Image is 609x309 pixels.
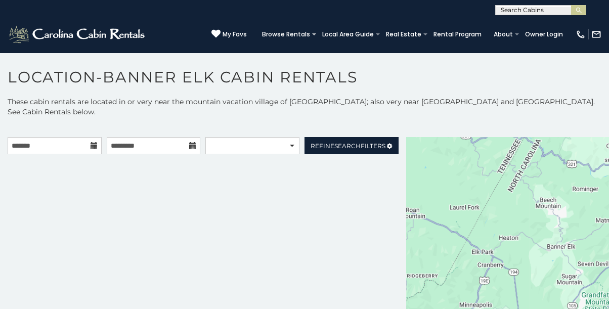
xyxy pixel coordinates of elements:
[257,27,315,41] a: Browse Rentals
[8,24,148,45] img: White-1-2.png
[520,27,568,41] a: Owner Login
[381,27,426,41] a: Real Estate
[311,142,385,150] span: Refine Filters
[334,142,361,150] span: Search
[576,29,586,39] img: phone-regular-white.png
[591,29,601,39] img: mail-regular-white.png
[211,29,247,39] a: My Favs
[489,27,518,41] a: About
[223,30,247,39] span: My Favs
[304,137,399,154] a: RefineSearchFilters
[317,27,379,41] a: Local Area Guide
[428,27,487,41] a: Rental Program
